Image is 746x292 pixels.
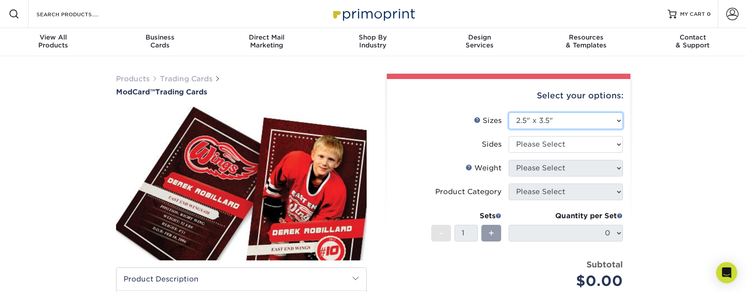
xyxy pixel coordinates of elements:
[116,88,367,96] h1: Trading Cards
[213,33,320,49] div: Marketing
[586,260,623,269] strong: Subtotal
[320,33,426,49] div: Industry
[320,33,426,41] span: Shop By
[431,211,502,221] div: Sets
[515,270,623,292] div: $0.00
[106,28,213,56] a: BusinessCards
[640,33,746,41] span: Contact
[116,88,155,96] span: ModCard™
[488,227,494,240] span: +
[439,227,443,240] span: -
[426,28,533,56] a: DesignServices
[106,33,213,41] span: Business
[320,28,426,56] a: Shop ByIndustry
[466,163,502,173] div: Weight
[116,268,366,290] h2: Product Description
[509,211,623,221] div: Quantity per Set
[426,33,533,41] span: Design
[116,88,367,96] a: ModCard™Trading Cards
[329,4,417,23] img: Primoprint
[716,262,737,283] div: Open Intercom Messenger
[106,33,213,49] div: Cards
[394,79,623,112] div: Select your options:
[213,28,320,56] a: Direct MailMarketing
[533,33,639,41] span: Resources
[533,28,639,56] a: Resources& Templates
[213,33,320,41] span: Direct Mail
[640,33,746,49] div: & Support
[482,139,502,150] div: Sides
[533,33,639,49] div: & Templates
[680,11,705,18] span: MY CART
[116,75,149,83] a: Products
[36,9,121,19] input: SEARCH PRODUCTS.....
[640,28,746,56] a: Contact& Support
[426,33,533,49] div: Services
[160,75,212,83] a: Trading Cards
[707,11,711,17] span: 0
[474,115,502,126] div: Sizes
[116,97,367,270] img: ModCard™ 01
[435,187,502,197] div: Product Category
